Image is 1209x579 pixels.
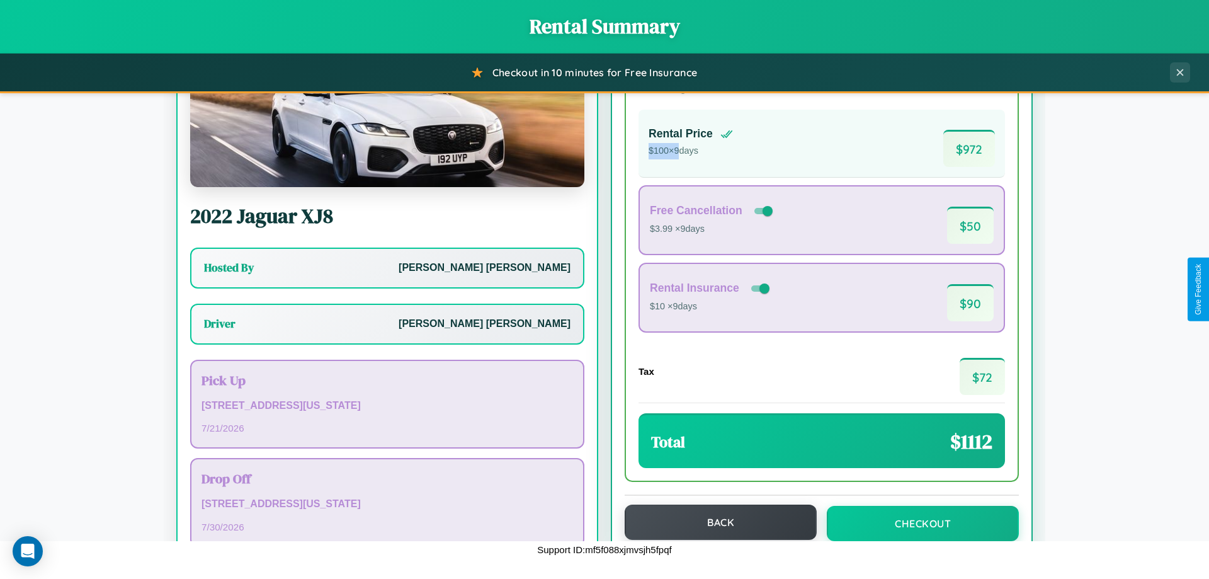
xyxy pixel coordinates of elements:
p: 7 / 30 / 2026 [201,519,573,536]
h4: Rental Insurance [650,282,739,295]
p: [PERSON_NAME] [PERSON_NAME] [399,315,570,333]
span: $ 72 [960,358,1005,395]
p: [STREET_ADDRESS][US_STATE] [201,495,573,513]
h3: Pick Up [201,371,573,389]
p: [STREET_ADDRESS][US_STATE] [201,397,573,415]
h4: Tax [639,366,654,377]
h3: Hosted By [204,260,254,275]
h4: Rental Price [649,127,713,140]
h1: Rental Summary [13,13,1196,40]
div: Give Feedback [1194,264,1203,315]
p: $3.99 × 9 days [650,221,775,238]
p: $ 100 × 9 days [649,143,733,159]
button: Checkout [827,506,1019,541]
h3: Driver [204,316,236,331]
span: $ 90 [947,284,994,321]
h3: Total [651,432,685,452]
img: Jaguar XJ8 [190,61,584,187]
h3: Drop Off [201,469,573,488]
p: 7 / 21 / 2026 [201,420,573,437]
button: Back [625,505,817,540]
span: $ 1112 [950,428,992,456]
p: $10 × 9 days [650,299,772,315]
p: Support ID: mf5f088xjmvsjh5fpqf [537,541,671,558]
h2: 2022 Jaguar XJ8 [190,202,584,230]
h4: Free Cancellation [650,204,742,217]
div: Open Intercom Messenger [13,536,43,566]
span: Checkout in 10 minutes for Free Insurance [492,66,697,79]
span: $ 972 [943,130,995,167]
p: [PERSON_NAME] [PERSON_NAME] [399,259,570,277]
span: $ 50 [947,207,994,244]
